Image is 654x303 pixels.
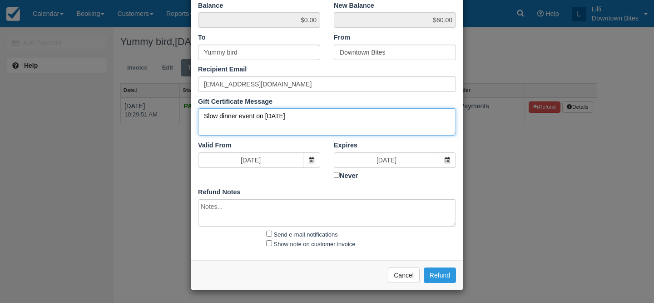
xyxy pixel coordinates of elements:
[198,1,223,10] label: Balance
[198,141,232,150] label: Valid From
[424,268,456,283] button: Refund
[334,45,456,60] input: Name
[198,45,320,60] input: Name
[388,268,420,283] button: Cancel
[334,141,357,150] label: Expires
[334,12,456,28] span: $60.00
[198,76,456,92] input: Email
[334,1,374,10] label: New Balance
[198,12,320,28] span: $0.00
[334,172,340,178] input: Never
[198,33,206,42] label: To
[198,97,272,106] label: Gift Certificate Message
[198,65,247,74] label: Recipient Email
[334,170,456,181] label: Never
[274,241,356,247] label: Show note on customer invoice
[274,231,338,238] label: Send e-mail notifications
[198,187,241,197] label: Refund Notes
[334,33,350,42] label: From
